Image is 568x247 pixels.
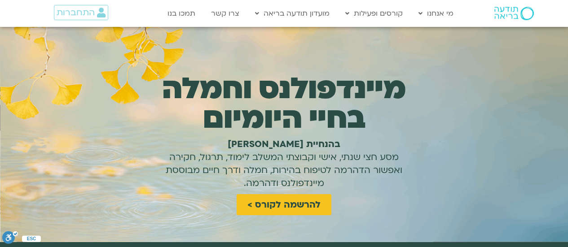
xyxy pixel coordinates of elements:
[228,138,340,150] b: בהנחיית [PERSON_NAME]
[251,5,334,22] a: מועדון תודעה בריאה
[494,7,534,20] img: תודעה בריאה
[341,5,407,22] a: קורסים ופעילות
[247,199,321,210] span: להרשמה לקורס >
[57,8,95,17] span: התחברות
[414,5,458,22] a: מי אנחנו
[54,5,108,20] a: התחברות
[237,194,331,215] a: להרשמה לקורס >
[159,138,410,190] h1: מסע חצי שנתי, אישי וקבוצתי המשלב לימוד, תרגול, חקירה ואפשור הדהרמה לטיפוח בהירות, חמלה ודרך חיים ...
[163,5,200,22] a: תמכו בנו
[207,5,244,22] a: צרו קשר
[149,74,419,133] h1: מיינדפולנס וחמלה בחיי היומיום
